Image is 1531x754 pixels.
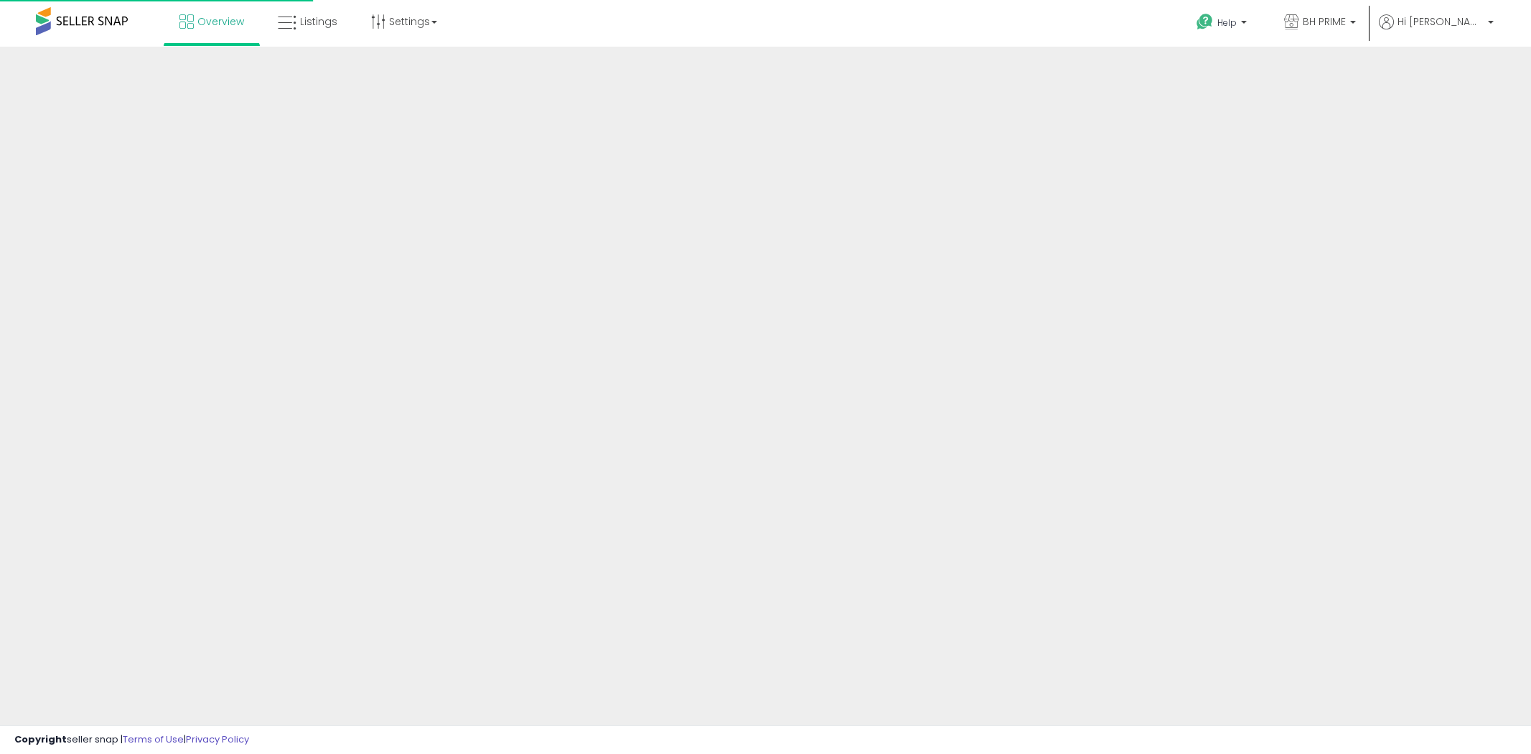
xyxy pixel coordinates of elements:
[1217,17,1237,29] span: Help
[1185,2,1261,47] a: Help
[1379,14,1494,47] a: Hi [PERSON_NAME]
[197,14,244,29] span: Overview
[1196,13,1214,31] i: Get Help
[300,14,337,29] span: Listings
[1303,14,1346,29] span: BH PRIME
[1397,14,1484,29] span: Hi [PERSON_NAME]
